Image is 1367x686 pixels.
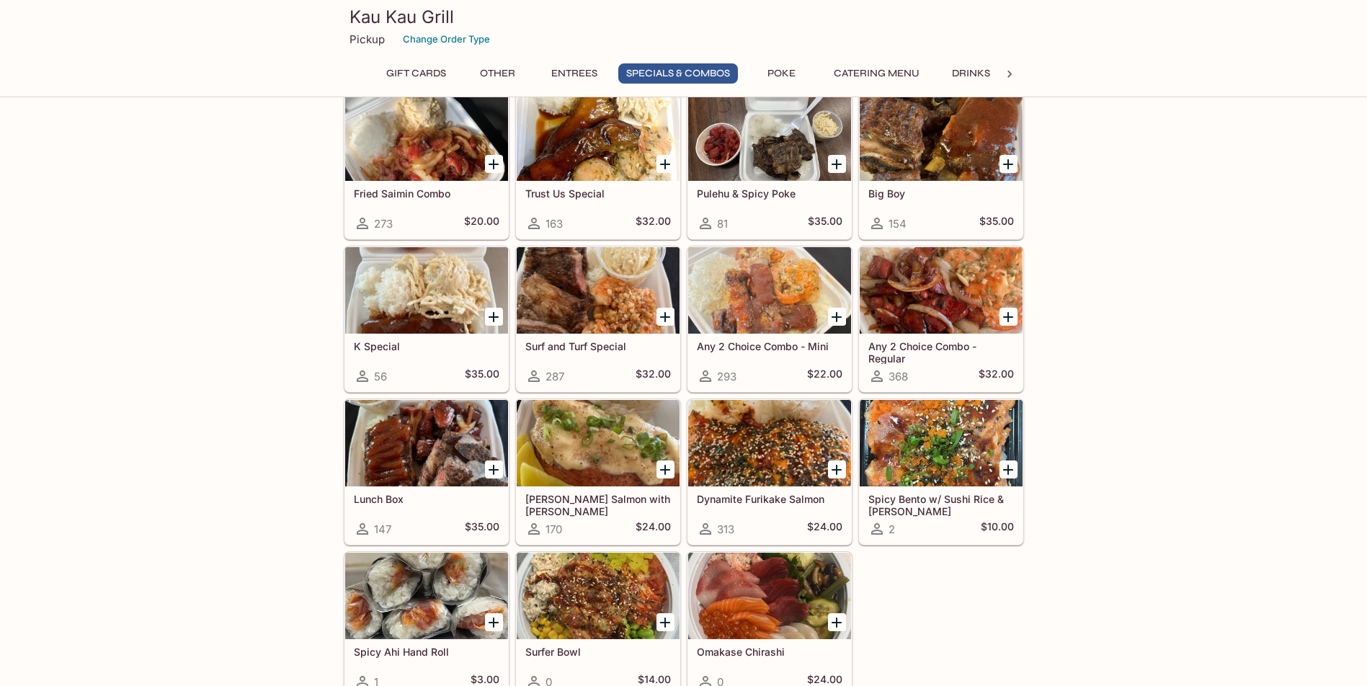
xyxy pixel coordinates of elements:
[374,370,387,383] span: 56
[859,94,1023,239] a: Big Boy154$35.00
[717,370,736,383] span: 293
[697,340,842,352] h5: Any 2 Choice Combo - Mini
[981,520,1014,538] h5: $10.00
[344,246,509,392] a: K Special56$35.00
[345,247,508,334] div: K Special
[717,522,734,536] span: 313
[868,340,1014,364] h5: Any 2 Choice Combo - Regular
[697,493,842,505] h5: Dynamite Furikake Salmon
[717,217,728,231] span: 81
[687,399,852,545] a: Dynamite Furikake Salmon313$24.00
[374,522,391,536] span: 147
[466,63,530,84] button: Other
[688,553,851,639] div: Omakase Chirashi
[517,553,680,639] div: Surfer Bowl
[636,215,671,232] h5: $32.00
[826,63,927,84] button: Catering Menu
[656,308,674,326] button: Add Surf and Turf Special
[868,493,1014,517] h5: Spicy Bento w/ Sushi Rice & [PERSON_NAME]
[354,340,499,352] h5: K Special
[860,94,1023,181] div: Big Boy
[828,613,846,631] button: Add Omakase Chirashi
[860,400,1023,486] div: Spicy Bento w/ Sushi Rice & Nori
[396,28,497,50] button: Change Order Type
[525,646,671,658] h5: Surfer Bowl
[485,460,503,478] button: Add Lunch Box
[636,367,671,385] h5: $32.00
[465,520,499,538] h5: $35.00
[546,522,562,536] span: 170
[516,399,680,545] a: [PERSON_NAME] Salmon with [PERSON_NAME]170$24.00
[828,155,846,173] button: Add Pulehu & Spicy Poke
[374,217,393,231] span: 273
[656,460,674,478] button: Add Ora King Salmon with Aburi Garlic Mayo
[656,613,674,631] button: Add Surfer Bowl
[979,367,1014,385] h5: $32.00
[517,94,680,181] div: Trust Us Special
[546,217,563,231] span: 163
[542,63,607,84] button: Entrees
[525,340,671,352] h5: Surf and Turf Special
[485,308,503,326] button: Add K Special
[889,522,895,536] span: 2
[749,63,814,84] button: Poke
[859,246,1023,392] a: Any 2 Choice Combo - Regular368$32.00
[516,246,680,392] a: Surf and Turf Special287$32.00
[688,247,851,334] div: Any 2 Choice Combo - Mini
[688,94,851,181] div: Pulehu & Spicy Poke
[345,400,508,486] div: Lunch Box
[999,460,1018,478] button: Add Spicy Bento w/ Sushi Rice & Nori
[465,367,499,385] h5: $35.00
[636,520,671,538] h5: $24.00
[859,399,1023,545] a: Spicy Bento w/ Sushi Rice & [PERSON_NAME]2$10.00
[828,308,846,326] button: Add Any 2 Choice Combo - Mini
[889,370,908,383] span: 368
[807,367,842,385] h5: $22.00
[860,247,1023,334] div: Any 2 Choice Combo - Regular
[464,215,499,232] h5: $20.00
[485,155,503,173] button: Add Fried Saimin Combo
[687,94,852,239] a: Pulehu & Spicy Poke81$35.00
[354,493,499,505] h5: Lunch Box
[354,187,499,200] h5: Fried Saimin Combo
[999,155,1018,173] button: Add Big Boy
[525,493,671,517] h5: [PERSON_NAME] Salmon with [PERSON_NAME]
[349,32,385,46] p: Pickup
[378,63,454,84] button: Gift Cards
[688,400,851,486] div: Dynamite Furikake Salmon
[354,646,499,658] h5: Spicy Ahi Hand Roll
[697,646,842,658] h5: Omakase Chirashi
[516,94,680,239] a: Trust Us Special163$32.00
[828,460,846,478] button: Add Dynamite Furikake Salmon
[656,155,674,173] button: Add Trust Us Special
[525,187,671,200] h5: Trust Us Special
[344,94,509,239] a: Fried Saimin Combo273$20.00
[939,63,1004,84] button: Drinks
[889,217,907,231] span: 154
[807,520,842,538] h5: $24.00
[517,400,680,486] div: Ora King Salmon with Aburi Garlic Mayo
[344,399,509,545] a: Lunch Box147$35.00
[345,553,508,639] div: Spicy Ahi Hand Roll
[517,247,680,334] div: Surf and Turf Special
[697,187,842,200] h5: Pulehu & Spicy Poke
[999,308,1018,326] button: Add Any 2 Choice Combo - Regular
[979,215,1014,232] h5: $35.00
[687,246,852,392] a: Any 2 Choice Combo - Mini293$22.00
[618,63,738,84] button: Specials & Combos
[485,613,503,631] button: Add Spicy Ahi Hand Roll
[345,94,508,181] div: Fried Saimin Combo
[546,370,564,383] span: 287
[808,215,842,232] h5: $35.00
[868,187,1014,200] h5: Big Boy
[349,6,1018,28] h3: Kau Kau Grill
